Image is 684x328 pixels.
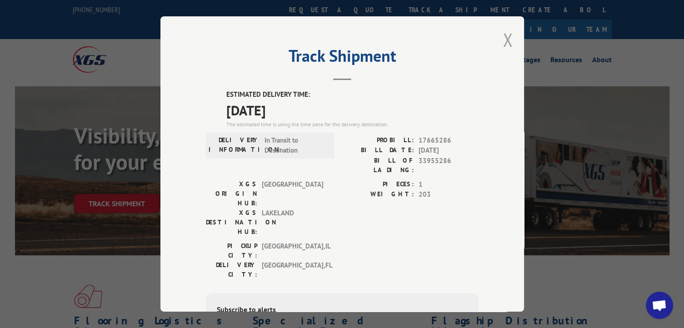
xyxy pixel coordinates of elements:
label: XGS ORIGIN HUB: [206,179,257,208]
div: The estimated time is using the time zone for the delivery destination. [226,120,479,129]
h2: Track Shipment [206,50,479,67]
div: Open chat [646,292,673,319]
label: DELIVERY INFORMATION: [209,135,260,156]
label: BILL OF LADING: [342,156,414,175]
span: In Transit to Destination [265,135,326,156]
span: [GEOGRAPHIC_DATA] [262,179,323,208]
span: 17665286 [419,135,479,146]
span: LAKELAND [262,208,323,237]
label: WEIGHT: [342,189,414,200]
span: [GEOGRAPHIC_DATA] , FL [262,260,323,279]
label: PIECES: [342,179,414,190]
span: [DATE] [419,145,479,156]
span: 203 [419,189,479,200]
span: 33955286 [419,156,479,175]
label: PICKUP CITY: [206,241,257,260]
label: PROBILL: [342,135,414,146]
span: [GEOGRAPHIC_DATA] , IL [262,241,323,260]
span: 1 [419,179,479,190]
label: DELIVERY CITY: [206,260,257,279]
button: Close modal [503,28,513,52]
span: [DATE] [226,100,479,120]
label: XGS DESTINATION HUB: [206,208,257,237]
div: Subscribe to alerts [217,304,468,317]
label: ESTIMATED DELIVERY TIME: [226,89,479,100]
label: BILL DATE: [342,145,414,156]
